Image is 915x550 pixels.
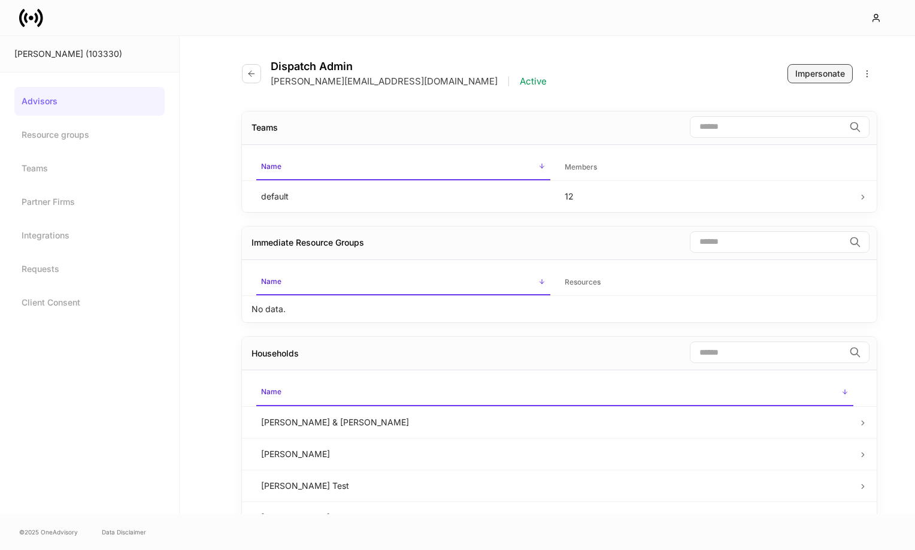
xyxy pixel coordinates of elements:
a: Data Disclaimer [102,527,146,537]
p: No data. [252,303,286,315]
a: Resource groups [14,120,165,149]
td: [PERSON_NAME] [252,501,858,533]
a: Requests [14,255,165,283]
h6: Name [261,276,281,287]
div: [PERSON_NAME] (103330) [14,48,165,60]
h6: Name [261,161,281,172]
span: Name [256,155,550,180]
div: Immediate Resource Groups [252,237,364,249]
p: [PERSON_NAME][EMAIL_ADDRESS][DOMAIN_NAME] [271,75,498,87]
a: Advisors [14,87,165,116]
div: Impersonate [795,68,845,80]
div: Households [252,347,299,359]
a: Client Consent [14,288,165,317]
h6: Name [261,386,281,397]
h6: Resources [565,276,601,288]
h6: Members [565,161,597,173]
td: [PERSON_NAME] [252,438,858,470]
td: [PERSON_NAME] & [PERSON_NAME] [252,406,858,438]
span: Members [560,155,854,180]
td: 12 [555,180,859,212]
h4: Dispatch Admin [271,60,547,73]
a: Partner Firms [14,188,165,216]
span: Name [256,270,550,295]
span: Resources [560,270,854,295]
p: | [507,75,510,87]
span: Name [256,380,853,406]
a: Teams [14,154,165,183]
td: default [252,180,555,212]
button: Impersonate [787,64,853,83]
a: Integrations [14,221,165,250]
span: © 2025 OneAdvisory [19,527,78,537]
td: [PERSON_NAME] Test [252,470,858,501]
div: Teams [252,122,278,134]
p: Active [520,75,547,87]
